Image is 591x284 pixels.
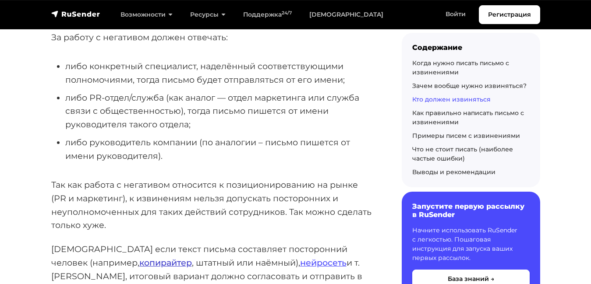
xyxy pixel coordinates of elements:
a: Примеры писем с извинениями [412,132,520,140]
a: Зачем вообще нужно извиняться? [412,82,527,90]
a: Регистрация [479,5,540,24]
a: Как правильно написать письмо с извинениями [412,109,524,126]
img: RuSender [51,10,100,18]
p: За работу с негативом должен отвечать: [51,31,374,44]
a: Когда нужно писать письмо с извинениями [412,59,509,76]
p: Так как работа с негативом относится к позиционированию на рынке (PR и маркетинг), к извинениям н... [51,178,374,232]
h6: Запустите первую рассылку в RuSender [412,202,530,219]
sup: 24/7 [282,10,292,16]
li: либо руководитель компании (по аналогии – письмо пишется от имени руководителя). [65,136,374,162]
a: нейросеть [300,257,347,268]
p: Начните использовать RuSender с легкостью. Пошаговая инструкция для запуска ваших первых рассылок. [412,226,530,263]
a: Войти [437,5,474,23]
li: либо конкретный специалист, наделённый соответствующими полномочиями, тогда письмо будет отправля... [65,60,374,86]
li: либо PR-отдел/служба (как аналог — отдел маркетинга или служба связи с общественностью), тогда пи... [65,91,374,131]
a: копирайтер [139,257,192,268]
a: Кто должен извиняться [412,95,491,103]
a: Что не стоит писать (наиболее частые ошибки) [412,145,513,162]
a: [DEMOGRAPHIC_DATA] [301,6,392,24]
a: Выводы и рекомендации [412,168,495,176]
a: Ресурсы [181,6,234,24]
a: Поддержка24/7 [234,6,301,24]
a: Возможности [112,6,181,24]
div: Содержание [412,43,530,52]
